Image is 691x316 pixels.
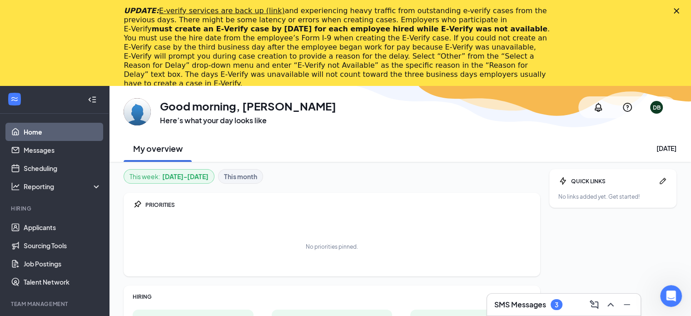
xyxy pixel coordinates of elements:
h3: Here’s what your day looks like [160,115,336,125]
button: ComposeMessage [586,297,601,312]
a: Job Postings [24,255,101,273]
h3: SMS Messages [494,300,546,310]
iframe: Intercom live chat [660,285,682,307]
div: DB [653,104,661,111]
a: Applicants [24,218,101,236]
svg: WorkstreamLogo [10,95,19,104]
b: [DATE] - [DATE] [162,171,209,181]
div: [DATE] [656,144,676,153]
a: Sourcing Tools [24,236,101,255]
svg: Collapse [88,95,97,104]
button: Minimize [619,297,633,312]
div: Team Management [11,300,99,308]
svg: Bolt [558,176,567,186]
svg: Notifications [593,102,604,113]
div: QUICK LINKS [571,177,655,185]
svg: ComposeMessage [589,299,600,310]
h1: Good morning, [PERSON_NAME] [160,98,336,114]
a: Home [24,123,101,141]
a: Messages [24,141,101,159]
h2: My overview [133,143,183,154]
div: HIRING [133,293,531,301]
svg: Pin [133,200,142,209]
div: No links added yet. Get started! [558,193,667,201]
svg: ChevronUp [605,299,616,310]
b: This month [224,171,257,181]
div: Reporting [24,182,102,191]
div: Close [674,8,683,14]
svg: Pen [658,176,667,186]
div: No priorities pinned. [306,243,358,251]
svg: Analysis [11,182,20,191]
img: Dusty Brower [124,98,151,125]
svg: QuestionInfo [622,102,633,113]
div: and experiencing heavy traffic from outstanding e-verify cases from the previous days. There migh... [124,6,553,88]
div: PRIORITIES [145,201,531,209]
b: must create an E‑Verify case by [DATE] for each employee hired while E‑Verify was not available [152,25,547,33]
a: E-verify services are back up (link) [159,6,285,15]
div: This week : [129,171,209,181]
i: UPDATE: [124,6,285,15]
div: Hiring [11,205,99,212]
a: Scheduling [24,159,101,177]
div: 3 [555,301,558,309]
button: ChevronUp [602,297,617,312]
a: Talent Network [24,273,101,291]
svg: Minimize [621,299,632,310]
